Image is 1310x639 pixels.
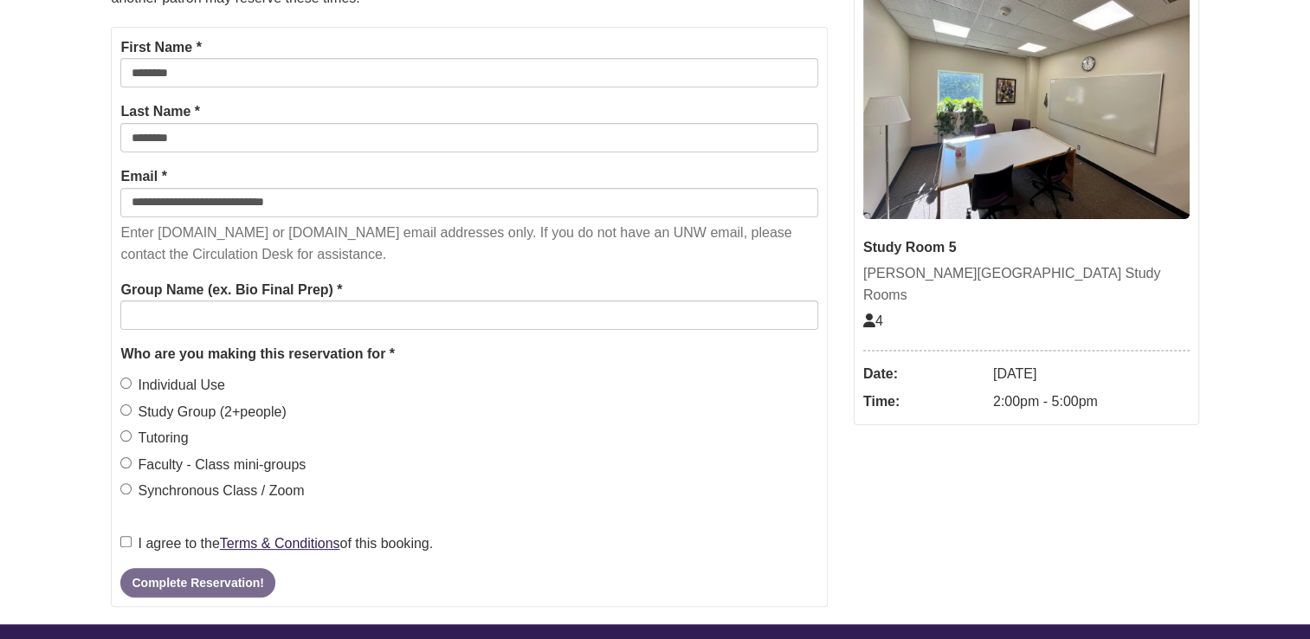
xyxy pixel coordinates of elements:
[120,532,433,555] label: I agree to the of this booking.
[120,568,274,597] button: Complete Reservation!
[120,343,817,365] legend: Who are you making this reservation for *
[120,536,132,547] input: I agree to theTerms & Conditionsof this booking.
[863,236,1190,259] div: Study Room 5
[993,360,1190,388] dd: [DATE]
[120,36,201,59] label: First Name *
[120,430,132,442] input: Tutoring
[120,165,166,188] label: Email *
[120,483,132,494] input: Synchronous Class / Zoom
[863,262,1190,307] div: [PERSON_NAME][GEOGRAPHIC_DATA] Study Rooms
[863,313,883,328] span: The capacity of this space
[120,378,132,389] input: Individual Use
[120,454,306,476] label: Faculty - Class mini-groups
[863,360,984,388] dt: Date:
[120,404,132,416] input: Study Group (2+people)
[120,100,200,123] label: Last Name *
[120,222,817,266] p: Enter [DOMAIN_NAME] or [DOMAIN_NAME] email addresses only. If you do not have an UNW email, pleas...
[120,279,342,301] label: Group Name (ex. Bio Final Prep) *
[863,388,984,416] dt: Time:
[120,427,188,449] label: Tutoring
[993,388,1190,416] dd: 2:00pm - 5:00pm
[120,401,286,423] label: Study Group (2+people)
[220,536,340,551] a: Terms & Conditions
[120,457,132,468] input: Faculty - Class mini-groups
[120,480,304,502] label: Synchronous Class / Zoom
[120,374,225,397] label: Individual Use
